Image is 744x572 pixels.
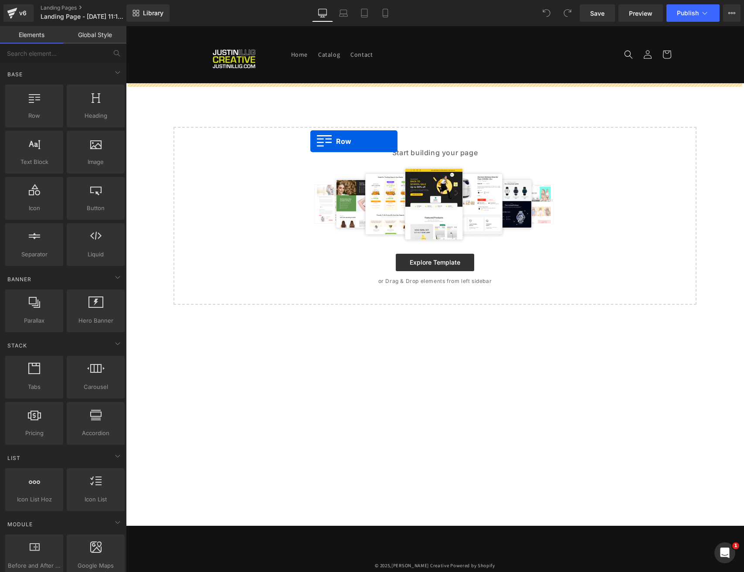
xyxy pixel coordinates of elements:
[270,228,348,245] a: Explore Template
[265,536,323,542] a: [PERSON_NAME] Creative
[7,454,21,462] span: List
[41,4,141,11] a: Landing Pages
[7,275,32,283] span: Banner
[192,24,214,32] span: Catalog
[143,9,163,17] span: Library
[8,561,61,570] span: Before and After Images
[324,536,369,542] a: Powered by Shopify
[8,204,61,213] span: Icon
[590,9,605,18] span: Save
[69,12,148,45] img: Justin Illig Creative
[666,4,720,22] button: Publish
[732,542,739,549] span: 1
[69,429,122,438] span: Accordion
[3,4,34,22] a: v6
[8,157,61,167] span: Text Block
[312,4,333,22] a: Desktop
[493,19,512,38] summary: Search
[69,204,122,213] span: Button
[69,157,122,167] span: Image
[165,24,182,32] span: Home
[8,495,61,504] span: Icon List Hoz
[66,9,151,48] a: Justin Illig Creative
[8,316,61,325] span: Parallax
[69,561,122,570] span: Google Maps
[160,19,187,37] a: Home
[219,19,252,37] a: Contact
[8,111,61,120] span: Row
[677,10,699,17] span: Publish
[41,13,124,20] span: Landing Page - [DATE] 11:18:04
[69,316,122,325] span: Hero Banner
[61,252,557,258] p: or Drag & Drop elements from left sidebar
[7,520,34,528] span: Module
[61,121,557,132] p: Start building your page
[333,4,354,22] a: Laptop
[69,250,122,259] span: Liquid
[8,429,61,438] span: Pricing
[63,26,126,44] a: Global Style
[126,4,170,22] a: New Library
[17,7,28,19] div: v6
[69,111,122,120] span: Heading
[714,542,735,563] iframe: Intercom live chat
[375,4,396,22] a: Mobile
[7,70,24,78] span: Base
[354,4,375,22] a: Tablet
[249,536,323,542] small: © 2025,
[224,24,247,32] span: Contact
[69,495,122,504] span: Icon List
[618,4,663,22] a: Preview
[69,382,122,392] span: Carousel
[629,9,652,18] span: Preview
[7,341,28,350] span: Stack
[559,4,576,22] button: Redo
[8,250,61,259] span: Separator
[8,382,61,392] span: Tabs
[723,4,741,22] button: More
[187,19,219,37] a: Catalog
[538,4,555,22] button: Undo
